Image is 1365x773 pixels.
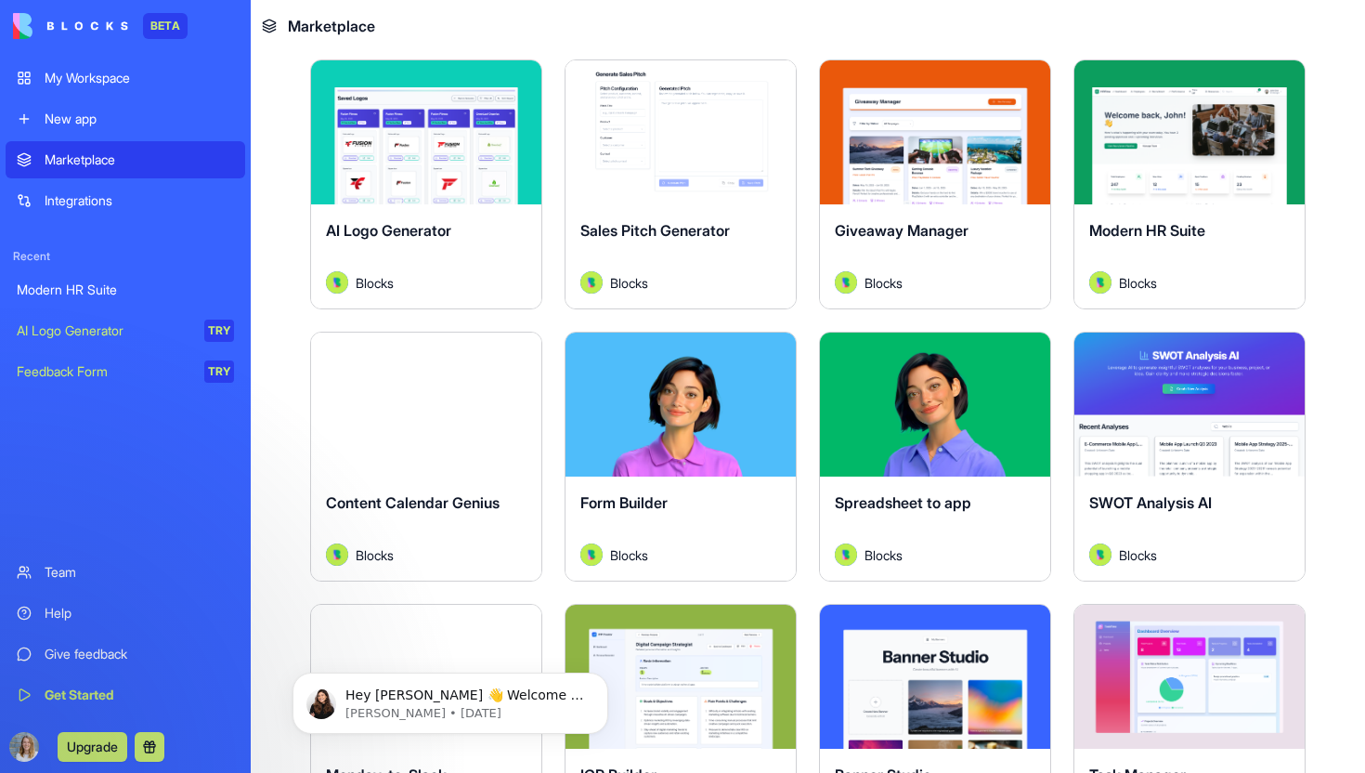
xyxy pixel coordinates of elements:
img: ACg8ocKISBIqi8HxhKUpBgiPfV7fbCVoC8Uf6DR4gDY07a-ihgauuPU=s96-c [9,732,39,762]
span: Form Builder [580,493,668,512]
div: AI Logo Generator [17,321,191,340]
div: Team [45,563,234,582]
iframe: Intercom notifications message [265,634,636,764]
div: TRY [204,320,234,342]
a: Integrations [6,182,245,219]
span: Spreadsheet to app [835,493,971,512]
span: Modern HR Suite [1089,221,1205,240]
a: Giveaway ManagerAvatarBlocks [819,59,1051,309]
span: Blocks [356,545,394,565]
a: Give feedback [6,635,245,673]
button: Upgrade [58,732,127,762]
div: Marketplace [45,151,234,169]
span: Giveaway Manager [835,221,968,240]
div: New app [45,110,234,128]
span: Blocks [610,545,648,565]
img: Avatar [835,271,857,294]
a: Modern HR Suite [6,271,245,308]
a: Content Calendar GeniusAvatarBlocks [310,332,542,582]
a: AI Logo GeneratorTRY [6,312,245,349]
a: My Workspace [6,59,245,97]
img: Avatar [580,271,603,294]
div: Integrations [45,191,234,210]
img: Avatar [326,271,348,294]
a: Sales Pitch GeneratorAvatarBlocks [565,59,797,309]
span: Blocks [610,273,648,293]
div: Get Started [45,686,234,704]
a: BETA [13,13,188,39]
span: Blocks [356,273,394,293]
img: Avatar [1089,544,1111,566]
a: Modern HR SuiteAvatarBlocks [1073,59,1306,309]
div: Feedback Form [17,362,191,381]
img: Avatar [835,544,857,566]
a: Feedback FormTRY [6,353,245,390]
div: Help [45,604,234,622]
img: logo [13,13,128,39]
span: Blocks [864,273,903,293]
a: Spreadsheet to appAvatarBlocks [819,332,1051,582]
div: Give feedback [45,645,234,663]
span: Sales Pitch Generator [580,221,730,240]
span: Marketplace [288,15,375,37]
a: Get Started [6,676,245,714]
span: Blocks [1119,545,1157,565]
span: Blocks [1119,273,1157,293]
a: Team [6,554,245,591]
a: Help [6,595,245,632]
a: Form BuilderAvatarBlocks [565,332,797,582]
a: SWOT Analysis AIAvatarBlocks [1073,332,1306,582]
a: New app [6,100,245,138]
div: BETA [143,13,188,39]
img: Avatar [326,544,348,566]
span: SWOT Analysis AI [1089,493,1212,512]
a: AI Logo GeneratorAvatarBlocks [310,59,542,309]
img: Avatar [1089,271,1111,294]
div: My Workspace [45,69,234,87]
span: Content Calendar Genius [326,493,500,512]
div: TRY [204,360,234,383]
a: Marketplace [6,141,245,178]
span: Recent [6,249,245,264]
span: AI Logo Generator [326,221,451,240]
span: Blocks [864,545,903,565]
div: Modern HR Suite [17,281,234,299]
img: Avatar [580,544,603,566]
a: Upgrade [58,737,127,755]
